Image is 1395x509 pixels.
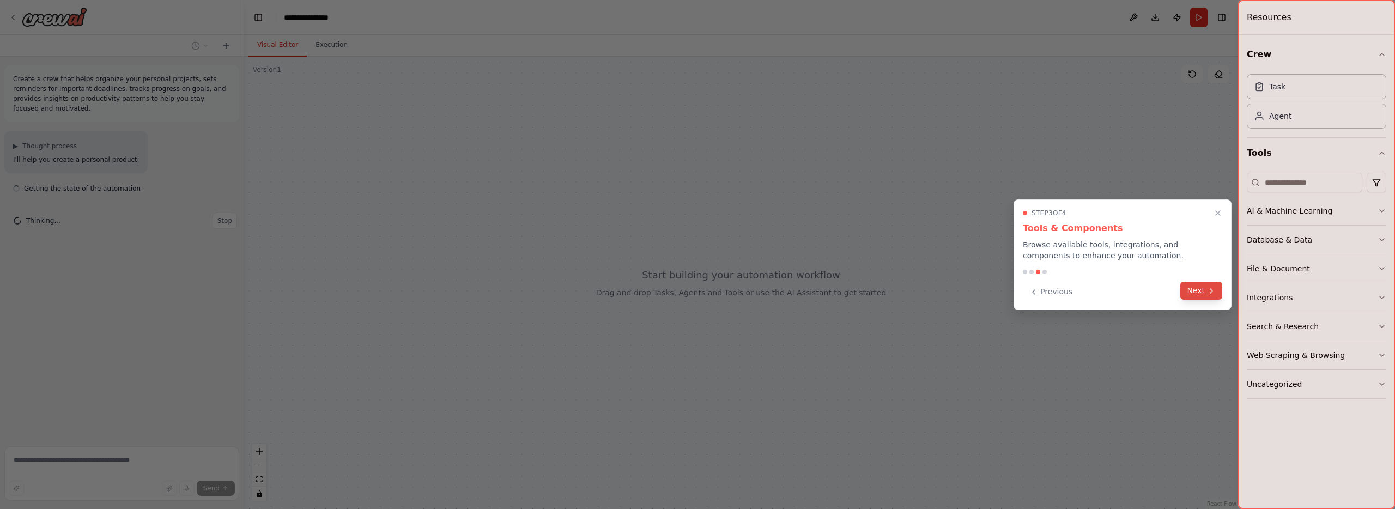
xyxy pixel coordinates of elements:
[1032,209,1066,217] span: Step 3 of 4
[1211,207,1224,220] button: Close walkthrough
[251,10,266,25] button: Hide left sidebar
[1023,283,1079,301] button: Previous
[1023,239,1222,261] p: Browse available tools, integrations, and components to enhance your automation.
[1180,282,1222,300] button: Next
[1023,222,1222,235] h3: Tools & Components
